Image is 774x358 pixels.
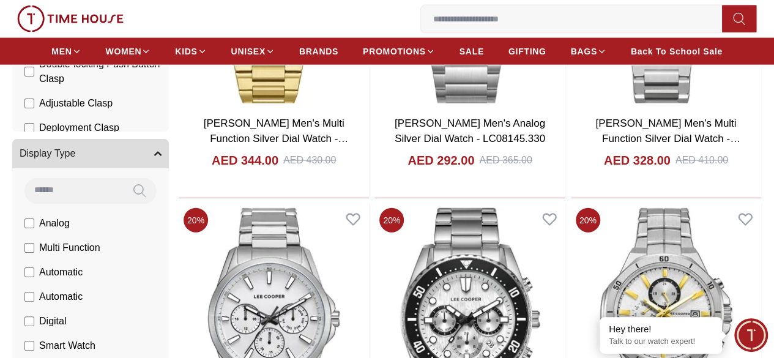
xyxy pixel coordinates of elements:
[231,40,275,62] a: UNISEX
[51,45,72,58] span: MEN
[175,40,206,62] a: KIDS
[106,45,142,58] span: WOMEN
[508,40,546,62] a: GIFTING
[379,208,404,233] span: 20 %
[17,6,124,32] img: ...
[24,341,34,351] input: Smart Watch
[283,153,336,168] div: AED 430.00
[51,40,81,62] a: MEN
[734,318,768,352] div: Chat Widget
[576,208,600,233] span: 20 %
[570,45,597,58] span: BAGS
[395,117,545,145] a: [PERSON_NAME] Men's Analog Silver Dial Watch - LC08145.330
[39,57,162,86] span: Double-locking Push Button Clasp
[39,241,100,255] span: Multi Function
[24,292,34,302] input: Automatic
[39,289,83,304] span: Automatic
[24,267,34,277] input: Automatic
[39,338,95,353] span: Smart Watch
[570,40,606,62] a: BAGS
[212,152,278,169] h4: AED 344.00
[24,123,34,133] input: Deployment Clasp
[39,265,83,280] span: Automatic
[479,153,532,168] div: AED 365.00
[106,40,151,62] a: WOMEN
[24,316,34,326] input: Digital
[631,40,723,62] a: Back To School Sale
[675,153,728,168] div: AED 410.00
[24,99,34,108] input: Adjustable Clasp
[609,323,713,335] div: Hey there!
[460,45,484,58] span: SALE
[299,40,338,62] a: BRANDS
[39,216,70,231] span: Analog
[407,152,474,169] h4: AED 292.00
[204,117,349,160] a: [PERSON_NAME] Men's Multi Function Silver Dial Watch - LC08146.130
[604,152,671,169] h4: AED 328.00
[24,218,34,228] input: Analog
[299,45,338,58] span: BRANDS
[39,96,113,111] span: Adjustable Clasp
[24,243,34,253] input: Multi Function
[39,314,66,329] span: Digital
[12,139,169,168] button: Display Type
[20,146,75,161] span: Display Type
[595,117,740,160] a: [PERSON_NAME] Men's Multi Function Silver Dial Watch - LC08144.330
[24,67,34,76] input: Double-locking Push Button Clasp
[508,45,546,58] span: GIFTING
[231,45,266,58] span: UNISEX
[609,337,713,347] p: Talk to our watch expert!
[363,40,435,62] a: PROMOTIONS
[184,208,208,233] span: 20 %
[39,121,119,135] span: Deployment Clasp
[175,45,197,58] span: KIDS
[631,45,723,58] span: Back To School Sale
[363,45,426,58] span: PROMOTIONS
[460,40,484,62] a: SALE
